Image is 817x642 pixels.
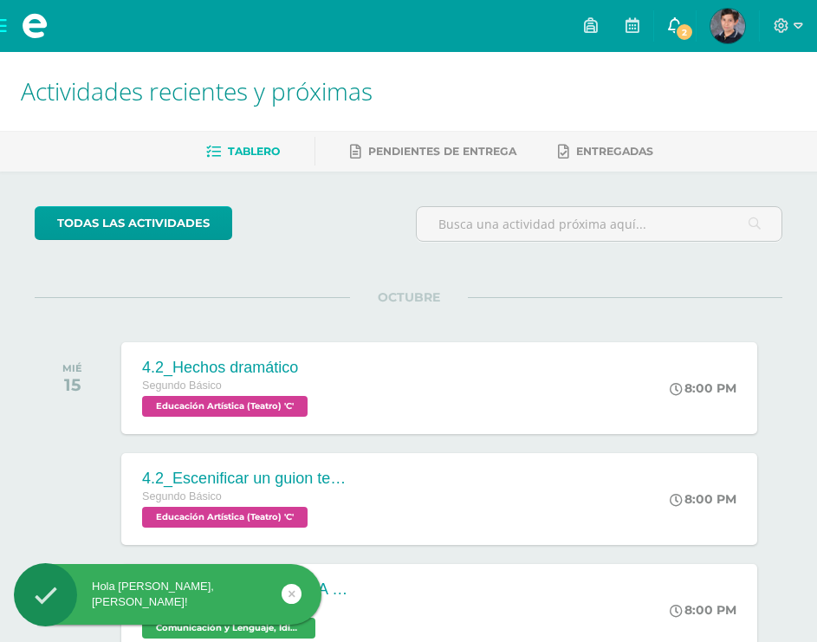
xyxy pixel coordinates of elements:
[675,23,694,42] span: 2
[14,579,321,610] div: Hola [PERSON_NAME], [PERSON_NAME]!
[670,491,736,507] div: 8:00 PM
[417,207,782,241] input: Busca una actividad próxima aquí...
[142,490,222,503] span: Segundo Básico
[142,470,350,488] div: 4.2_Escenificar un guion teatral
[710,9,745,43] img: 8dd2d0fcd01dfc2dc1e88ed167c87bd1.png
[62,374,82,395] div: 15
[368,145,516,158] span: Pendientes de entrega
[228,145,280,158] span: Tablero
[350,138,516,165] a: Pendientes de entrega
[142,396,308,417] span: Educación Artística (Teatro) 'C'
[142,379,222,392] span: Segundo Básico
[670,380,736,396] div: 8:00 PM
[558,138,653,165] a: Entregadas
[35,206,232,240] a: todas las Actividades
[350,289,468,305] span: OCTUBRE
[576,145,653,158] span: Entregadas
[206,138,280,165] a: Tablero
[142,507,308,528] span: Educación Artística (Teatro) 'C'
[670,602,736,618] div: 8:00 PM
[62,362,82,374] div: MIÉ
[142,359,312,377] div: 4.2_Hechos dramático
[21,75,373,107] span: Actividades recientes y próximas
